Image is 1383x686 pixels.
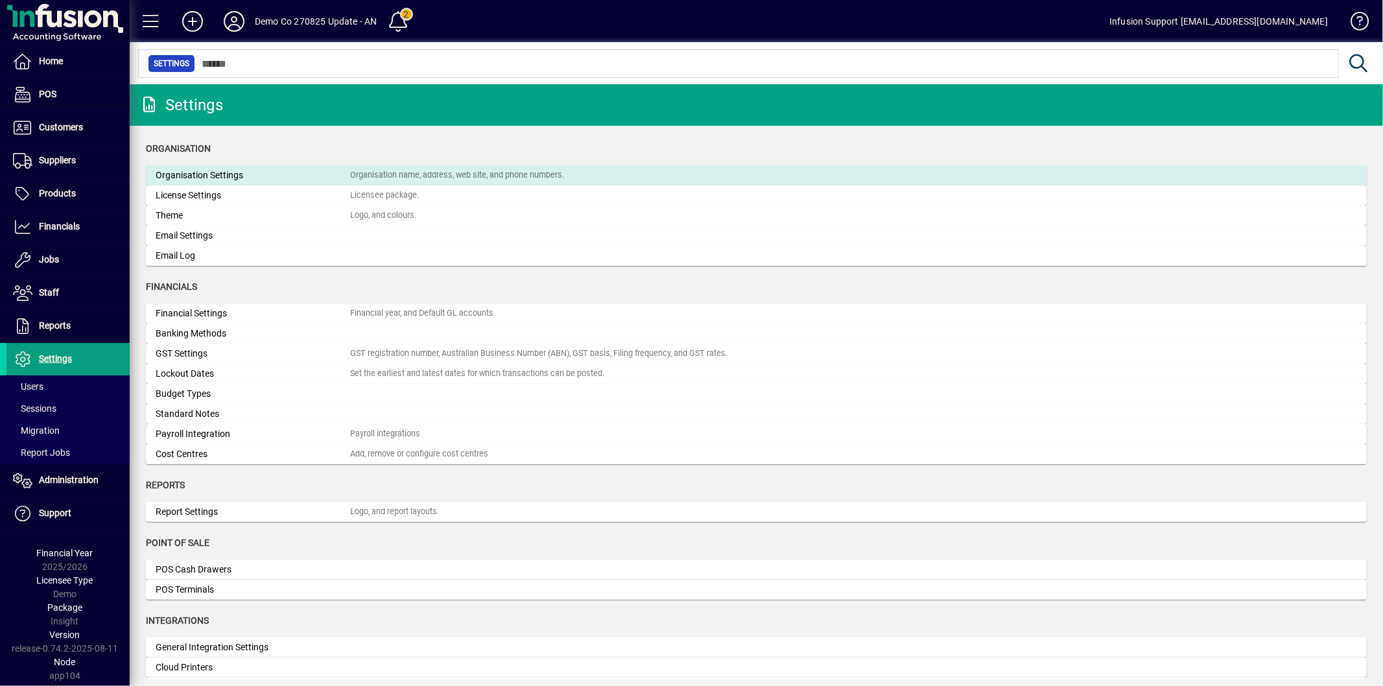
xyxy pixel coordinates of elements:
a: POS Terminals [146,580,1367,600]
span: Jobs [39,254,59,265]
span: Package [47,602,82,613]
span: Organisation [146,143,211,154]
div: Financial Settings [156,307,350,320]
span: Point of Sale [146,538,209,548]
div: Logo, and colours. [350,209,416,222]
span: Home [39,56,63,66]
a: Budget Types [146,384,1367,404]
a: Report SettingsLogo, and report layouts. [146,502,1367,522]
a: Administration [6,464,130,497]
span: POS [39,89,56,99]
span: Users [13,381,43,392]
span: Financials [146,281,197,292]
a: Cloud Printers [146,657,1367,678]
a: Email Log [146,246,1367,266]
span: Reports [146,480,185,490]
a: License SettingsLicensee package. [146,185,1367,206]
span: Administration [39,475,99,485]
a: Organisation SettingsOrganisation name, address, web site, and phone numbers. [146,165,1367,185]
div: GST registration number, Australian Business Number (ABN), GST basis, Filing frequency, and GST r... [350,348,727,360]
span: Integrations [146,615,209,626]
span: Settings [154,57,189,70]
span: Financial Year [37,548,93,558]
span: Products [39,188,76,198]
span: Migration [13,425,60,436]
div: Theme [156,209,350,222]
span: Node [54,657,76,667]
span: Support [39,508,71,518]
a: Email Settings [146,226,1367,246]
div: Organisation Settings [156,169,350,182]
span: Suppliers [39,155,76,165]
a: Report Jobs [6,442,130,464]
a: POS Cash Drawers [146,560,1367,580]
a: Suppliers [6,145,130,177]
a: GST SettingsGST registration number, Australian Business Number (ABN), GST basis, Filing frequenc... [146,344,1367,364]
span: Licensee Type [37,575,93,585]
div: General Integration Settings [156,641,350,654]
div: Infusion Support [EMAIL_ADDRESS][DOMAIN_NAME] [1109,11,1328,32]
a: Products [6,178,130,210]
div: GST Settings [156,347,350,361]
div: Email Log [156,249,350,263]
div: Payroll Integration [156,427,350,441]
div: Cloud Printers [156,661,350,674]
a: Home [6,45,130,78]
a: Migration [6,420,130,442]
span: Reports [39,320,71,331]
div: Settings [139,95,223,115]
button: Add [172,10,213,33]
div: Report Settings [156,505,350,519]
div: Payroll Integrations [350,428,420,440]
span: Version [50,630,80,640]
div: POS Cash Drawers [156,563,350,576]
div: Banking Methods [156,327,350,340]
a: Banking Methods [146,324,1367,344]
button: Profile [213,10,255,33]
div: Demo Co 270825 Update - AN [255,11,377,32]
a: Financials [6,211,130,243]
div: Set the earliest and latest dates for which transactions can be posted. [350,368,604,380]
span: Report Jobs [13,447,70,458]
a: Lockout DatesSet the earliest and latest dates for which transactions can be posted. [146,364,1367,384]
div: Organisation name, address, web site, and phone numbers. [350,169,564,182]
a: Support [6,497,130,530]
a: Financial SettingsFinancial year, and Default GL accounts. [146,303,1367,324]
div: Email Settings [156,229,350,242]
span: Sessions [13,403,56,414]
a: Sessions [6,397,130,420]
div: Budget Types [156,387,350,401]
a: Reports [6,310,130,342]
div: Add, remove or configure cost centres [350,448,488,460]
a: Customers [6,112,130,144]
div: POS Terminals [156,583,350,597]
span: Settings [39,353,72,364]
span: Financials [39,221,80,231]
a: Standard Notes [146,404,1367,424]
div: License Settings [156,189,350,202]
a: ThemeLogo, and colours. [146,206,1367,226]
div: Licensee package. [350,189,419,202]
div: Standard Notes [156,407,350,421]
a: Jobs [6,244,130,276]
a: POS [6,78,130,111]
span: Staff [39,287,59,298]
a: Cost CentresAdd, remove or configure cost centres [146,444,1367,464]
div: Cost Centres [156,447,350,461]
div: Lockout Dates [156,367,350,381]
div: Logo, and report layouts. [350,506,439,518]
a: General Integration Settings [146,637,1367,657]
a: Payroll IntegrationPayroll Integrations [146,424,1367,444]
a: Users [6,375,130,397]
div: Financial year, and Default GL accounts. [350,307,495,320]
a: Knowledge Base [1341,3,1367,45]
span: Customers [39,122,83,132]
a: Staff [6,277,130,309]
